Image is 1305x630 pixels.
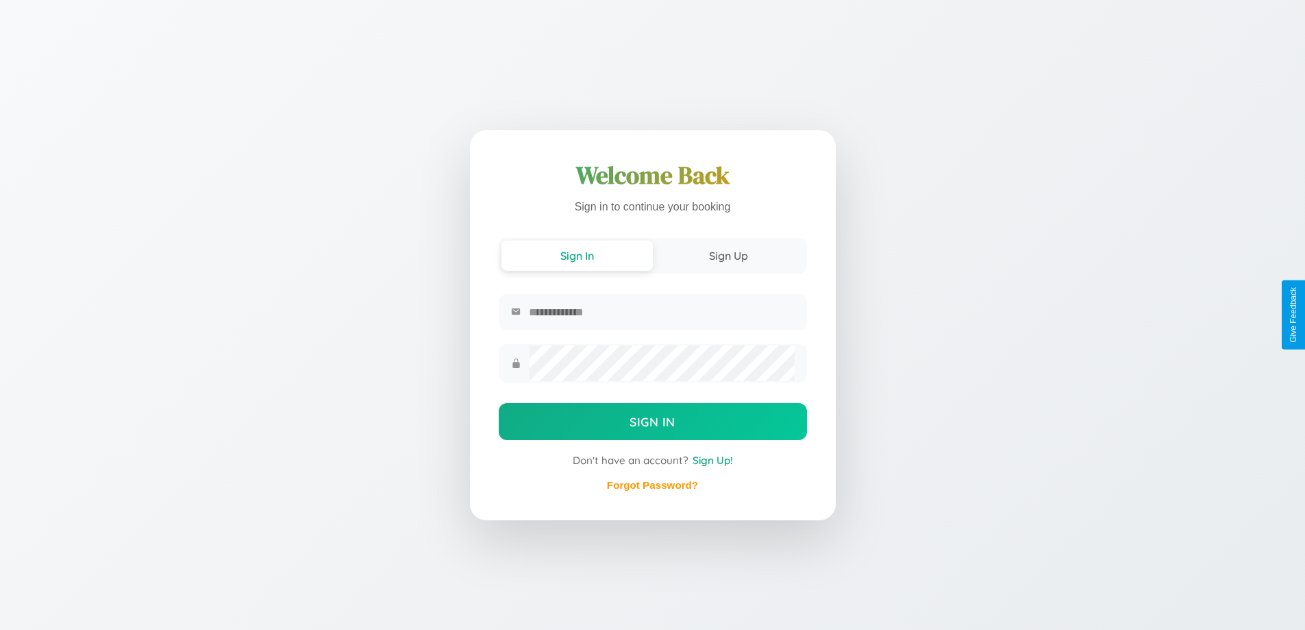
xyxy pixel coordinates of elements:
p: Sign in to continue your booking [499,197,807,217]
button: Sign Up [653,241,804,271]
h1: Welcome Back [499,159,807,192]
div: Give Feedback [1289,287,1298,343]
div: Don't have an account? [499,454,807,467]
button: Sign In [501,241,653,271]
a: Forgot Password? [607,479,698,491]
span: Sign Up! [693,454,733,467]
button: Sign In [499,403,807,440]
